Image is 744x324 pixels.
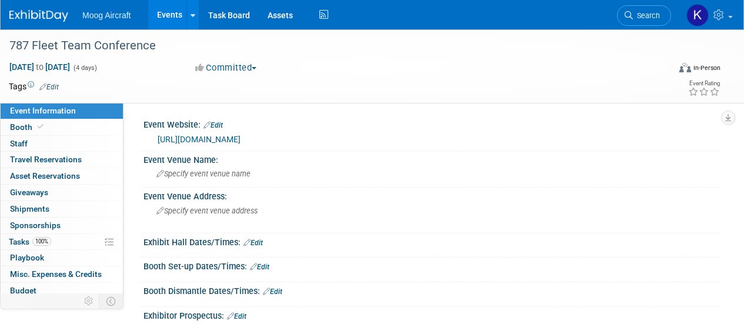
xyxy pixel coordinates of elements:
a: Budget [1,283,123,299]
img: ExhibitDay [9,10,68,22]
span: Giveaways [10,188,48,197]
span: 100% [32,237,51,246]
td: Personalize Event Tab Strip [79,293,99,309]
i: Booth reservation complete [38,123,44,130]
div: Event Rating [688,81,720,86]
span: Shipments [10,204,49,213]
a: Booth [1,119,123,135]
a: Shipments [1,201,123,217]
td: Toggle Event Tabs [99,293,124,309]
div: Booth Set-up Dates/Times: [144,258,720,273]
span: [DATE] [DATE] [9,62,71,72]
span: Misc. Expenses & Credits [10,269,102,279]
a: Tasks100% [1,234,123,250]
span: Event Information [10,106,76,115]
a: Edit [203,121,223,129]
a: Misc. Expenses & Credits [1,266,123,282]
a: Edit [39,83,59,91]
a: Playbook [1,250,123,266]
a: Search [617,5,671,26]
span: Search [633,11,660,20]
span: Sponsorships [10,221,61,230]
span: Staff [10,139,28,148]
span: Tasks [9,237,51,246]
a: Staff [1,136,123,152]
div: Event Website: [144,116,720,131]
span: Moog Aircraft [82,11,131,20]
span: Budget [10,286,36,295]
a: Event Information [1,103,123,119]
span: Specify event venue name [156,169,251,178]
div: Event Venue Name: [144,151,720,166]
div: Exhibitor Prospectus: [144,307,720,322]
span: Asset Reservations [10,171,80,181]
img: Kelsey Blackley [686,4,709,26]
div: Event Format [616,61,720,79]
a: Sponsorships [1,218,123,233]
a: Travel Reservations [1,152,123,168]
a: [URL][DOMAIN_NAME] [158,135,241,144]
a: Edit [227,312,246,320]
span: Playbook [10,253,44,262]
img: Format-Inperson.png [679,63,691,72]
div: Event Venue Address: [144,188,720,202]
td: Tags [9,81,59,92]
div: In-Person [693,64,720,72]
span: (4 days) [72,64,97,72]
div: Booth Dismantle Dates/Times: [144,282,720,298]
a: Edit [263,288,282,296]
a: Edit [250,263,269,271]
a: Asset Reservations [1,168,123,184]
span: Specify event venue address [156,206,258,215]
button: Committed [191,62,261,74]
span: Booth [10,122,46,132]
span: to [34,62,45,72]
a: Edit [243,239,263,247]
span: Travel Reservations [10,155,82,164]
div: 787 Fleet Team Conference [5,35,660,56]
div: Exhibit Hall Dates/Times: [144,233,720,249]
a: Giveaways [1,185,123,201]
